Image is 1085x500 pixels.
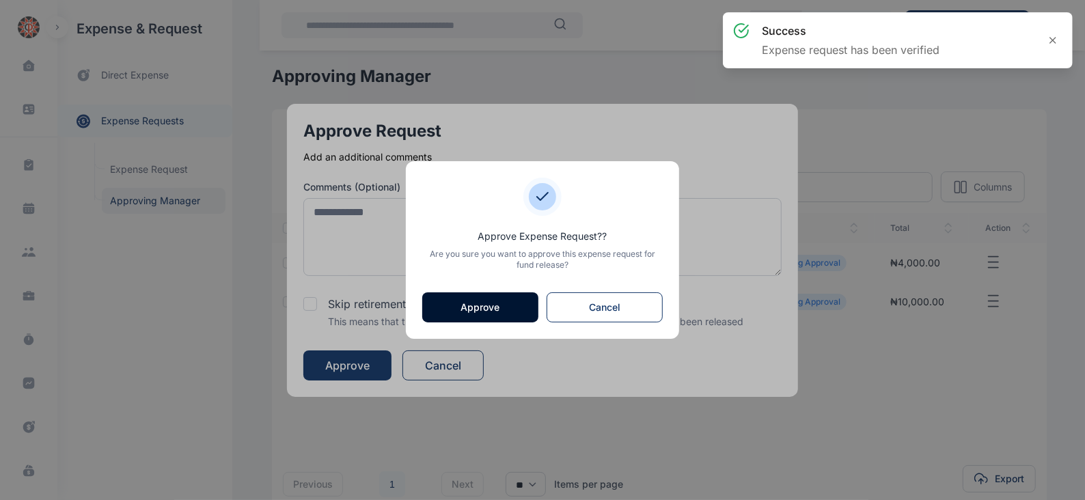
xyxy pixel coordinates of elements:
[422,249,663,270] p: Are you sure you want to approve this expense request for fund release?
[547,292,663,322] button: Cancel
[762,23,939,39] h3: success
[762,42,939,58] p: Expense request has been verified
[422,230,663,243] p: Approve Expense Request? ?
[422,292,538,322] button: Approve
